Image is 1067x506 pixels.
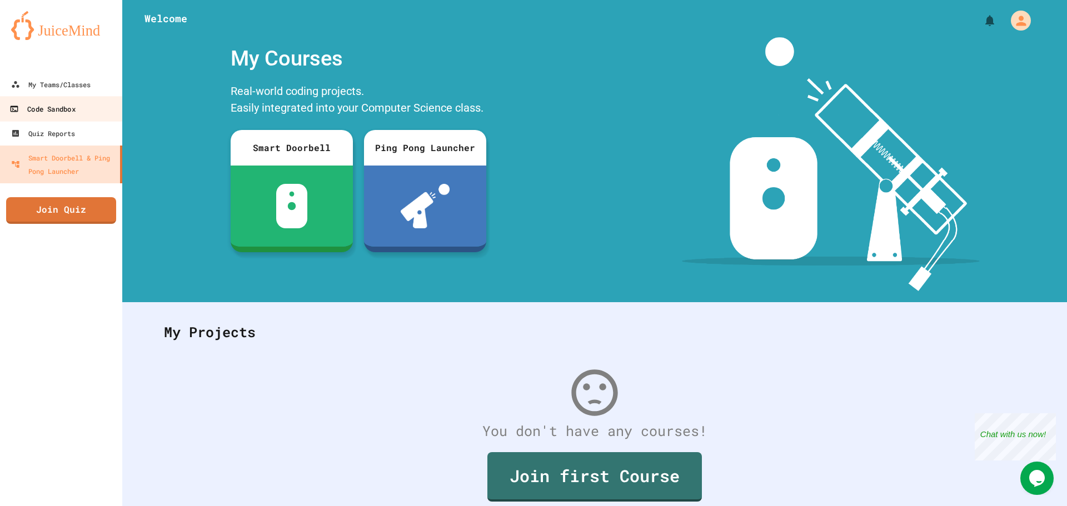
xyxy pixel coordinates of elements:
[11,11,111,40] img: logo-orange.svg
[9,102,75,116] div: Code Sandbox
[225,37,492,80] div: My Courses
[401,184,450,228] img: ppl-with-ball.png
[6,197,116,224] a: Join Quiz
[11,127,75,140] div: Quiz Reports
[975,413,1056,460] iframe: chat widget
[11,151,116,178] div: Smart Doorbell & Ping Pong Launcher
[487,452,702,502] a: Join first Course
[1020,462,1056,495] iframe: chat widget
[682,37,980,291] img: banner-image-my-projects.png
[276,184,308,228] img: sdb-white.svg
[963,11,999,30] div: My Notifications
[153,310,1036,354] div: My Projects
[11,78,91,91] div: My Teams/Classes
[364,130,486,166] div: Ping Pong Launcher
[999,8,1034,33] div: My Account
[153,420,1036,442] div: You don't have any courses!
[231,130,353,166] div: Smart Doorbell
[225,80,492,122] div: Real-world coding projects. Easily integrated into your Computer Science class.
